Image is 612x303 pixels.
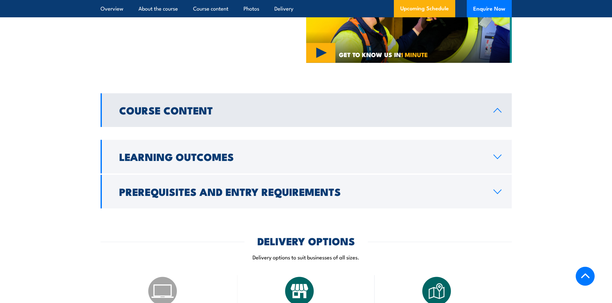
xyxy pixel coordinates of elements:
p: Delivery options to suit businesses of all sizes. [101,253,512,261]
a: Prerequisites and Entry Requirements [101,175,512,208]
a: Course Content [101,93,512,127]
h2: Learning Outcomes [119,152,483,161]
h2: DELIVERY OPTIONS [257,236,355,245]
span: GET TO KNOW US IN [339,52,428,57]
h2: Prerequisites and Entry Requirements [119,187,483,196]
strong: 1 MINUTE [401,50,428,59]
h2: Course Content [119,105,483,114]
a: Learning Outcomes [101,140,512,173]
